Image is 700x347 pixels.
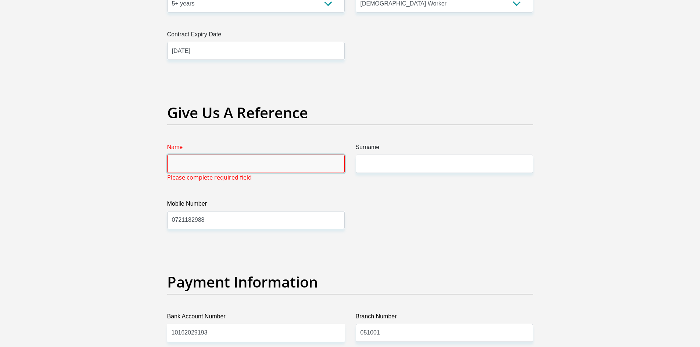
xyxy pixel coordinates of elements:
[167,199,345,211] label: Mobile Number
[167,273,533,291] h2: Payment Information
[167,143,345,155] label: Name
[167,312,345,324] label: Bank Account Number
[167,30,345,42] label: Contract Expiry Date
[167,173,252,182] span: Please complete required field
[167,104,533,122] h2: Give Us A Reference
[167,155,345,173] input: Name
[356,143,533,155] label: Surname
[356,324,533,342] input: Branch Number
[167,211,345,229] input: Mobile Number
[356,155,533,173] input: Surname
[356,312,533,324] label: Branch Number
[167,324,345,342] input: Bank Account Number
